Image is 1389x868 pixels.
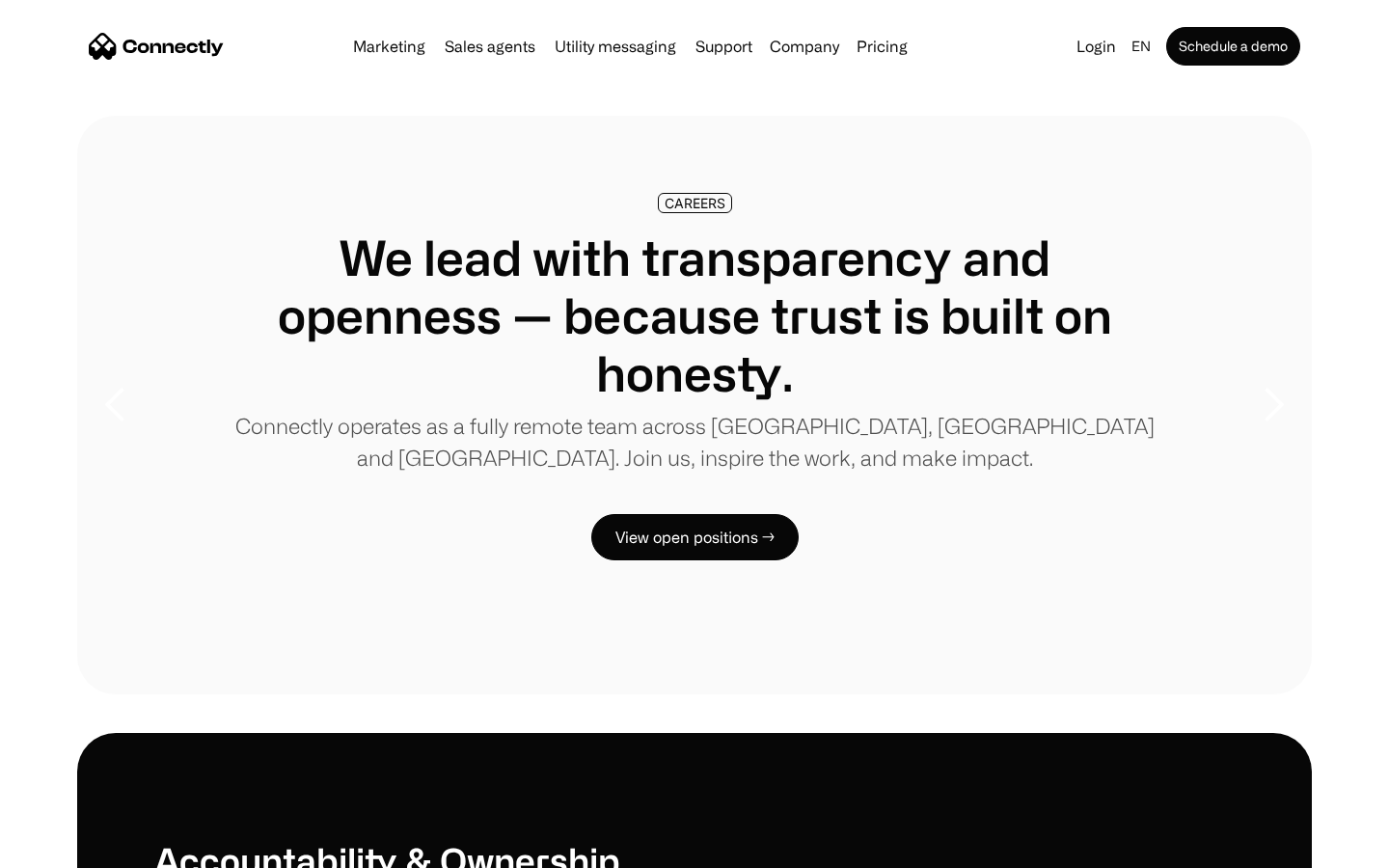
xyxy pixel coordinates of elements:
a: Utility messaging [547,39,684,54]
ul: Language list [39,834,116,861]
a: Login [1069,33,1124,60]
aside: Language selected: English [19,832,116,861]
div: en [1131,33,1151,60]
div: CAREERS [665,196,725,210]
a: Sales agents [437,39,543,54]
a: Pricing [849,39,915,54]
h1: We lead with transparency and openness — because trust is built on honesty. [231,229,1157,402]
a: Schedule a demo [1166,27,1300,66]
a: Support [688,39,760,54]
p: Connectly operates as a fully remote team across [GEOGRAPHIC_DATA], [GEOGRAPHIC_DATA] and [GEOGRA... [231,410,1157,474]
a: View open positions → [591,514,799,560]
div: Company [770,33,839,60]
a: Marketing [345,39,433,54]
